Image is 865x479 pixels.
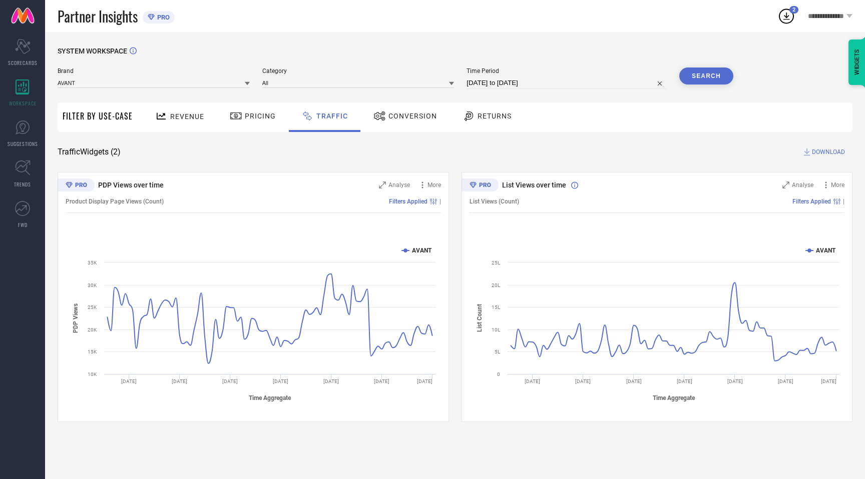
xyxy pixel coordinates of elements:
[467,77,667,89] input: Select time period
[8,140,38,147] span: SUGGESTIONS
[121,378,137,384] text: [DATE]
[575,378,591,384] text: [DATE]
[820,378,836,384] text: [DATE]
[249,394,291,401] tspan: Time Aggregate
[417,378,432,384] text: [DATE]
[492,260,501,265] text: 25L
[389,198,427,205] span: Filters Applied
[388,181,410,188] span: Analyse
[792,198,831,205] span: Filters Applied
[155,13,170,21] span: PRO
[316,112,348,120] span: Traffic
[792,6,795,13] span: 2
[476,304,483,332] tspan: List Count
[88,282,97,288] text: 30K
[652,394,695,401] tspan: Time Aggregate
[492,282,501,288] text: 20L
[525,378,540,384] text: [DATE]
[427,181,441,188] span: More
[843,198,844,205] span: |
[18,221,28,228] span: FWD
[492,327,501,332] text: 10L
[72,303,79,333] tspan: PDP Views
[388,112,437,120] span: Conversion
[679,67,733,84] button: Search
[470,198,519,205] span: List Views (Count)
[782,181,789,188] svg: Zoom
[497,371,500,377] text: 0
[8,59,38,66] span: SCORECARDS
[88,327,97,332] text: 20K
[495,349,501,354] text: 5L
[676,378,692,384] text: [DATE]
[792,181,813,188] span: Analyse
[172,378,187,384] text: [DATE]
[440,198,441,205] span: |
[462,178,499,193] div: Premium
[222,378,238,384] text: [DATE]
[831,181,844,188] span: More
[374,378,389,384] text: [DATE]
[58,67,250,74] span: Brand
[58,6,138,26] span: Partner Insights
[478,112,512,120] span: Returns
[502,181,566,189] span: List Views over time
[412,247,432,254] text: AVANT
[14,180,31,188] span: TRENDS
[812,147,845,157] span: DOWNLOAD
[88,349,97,354] text: 15K
[626,378,641,384] text: [DATE]
[727,378,742,384] text: [DATE]
[777,7,795,25] div: Open download list
[467,67,667,74] span: Time Period
[88,304,97,310] text: 25K
[88,371,97,377] text: 10K
[170,112,204,120] span: Revenue
[58,178,95,193] div: Premium
[777,378,793,384] text: [DATE]
[58,147,121,157] span: Traffic Widgets ( 2 )
[816,247,836,254] text: AVANT
[98,181,164,189] span: PDP Views over time
[63,110,133,122] span: Filter By Use-Case
[245,112,276,120] span: Pricing
[273,378,288,384] text: [DATE]
[379,181,386,188] svg: Zoom
[66,198,164,205] span: Product Display Page Views (Count)
[492,304,501,310] text: 15L
[323,378,339,384] text: [DATE]
[88,260,97,265] text: 35K
[262,67,455,74] span: Category
[58,47,127,55] span: SYSTEM WORKSPACE
[9,99,37,107] span: WORKSPACE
